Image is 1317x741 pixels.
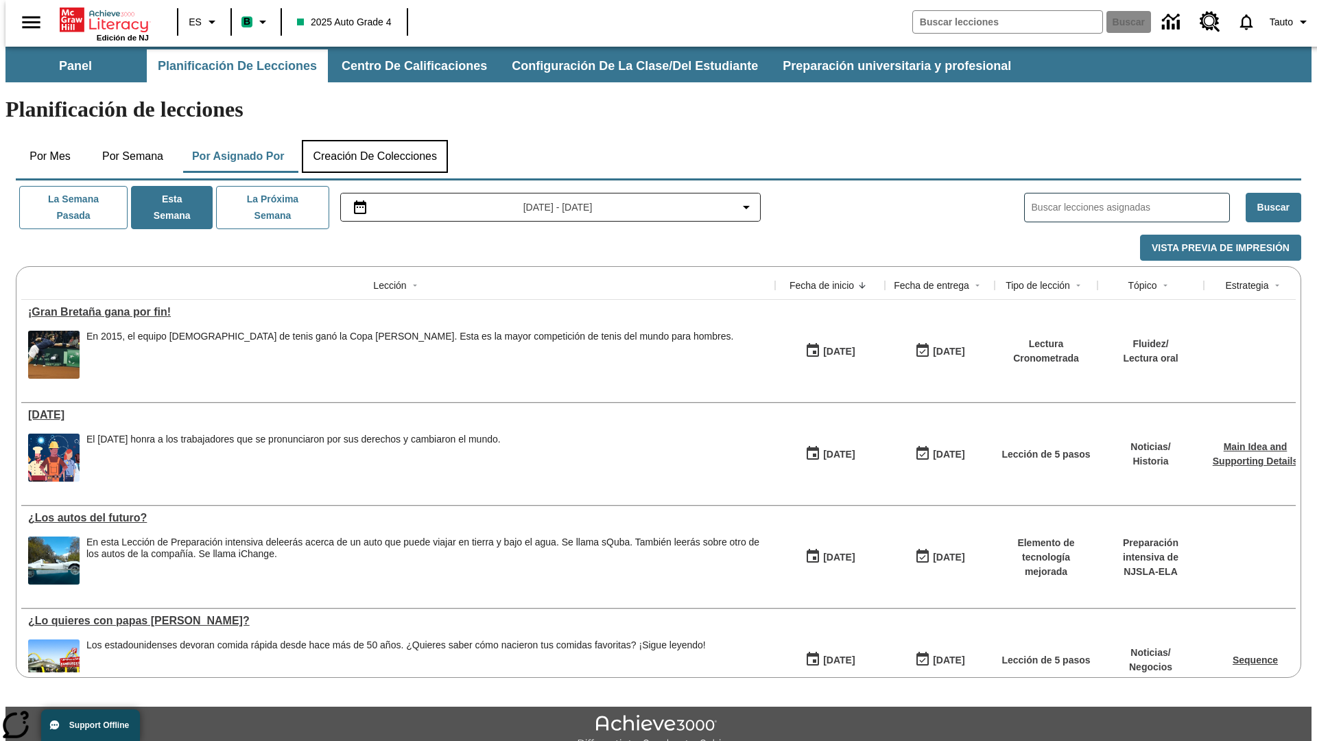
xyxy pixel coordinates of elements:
p: Lectura oral [1123,351,1178,366]
span: ES [189,15,202,30]
button: Creación de colecciones [302,140,448,173]
button: Sort [407,277,423,294]
button: Sort [1070,277,1087,294]
div: [DATE] [823,652,855,669]
a: Centro de recursos, Se abrirá en una pestaña nueva. [1191,3,1229,40]
div: Día del Trabajo [28,409,768,421]
div: [DATE] [933,446,964,463]
button: Abrir el menú lateral [11,2,51,43]
button: Buscar [1246,193,1301,222]
span: 2025 Auto Grade 4 [297,15,392,30]
div: ¿Lo quieres con papas fritas? [28,615,768,627]
button: Vista previa de impresión [1140,235,1301,261]
div: [DATE] [933,652,964,669]
p: Negocios [1129,660,1172,674]
a: ¡Gran Bretaña gana por fin!, Lecciones [28,306,768,318]
span: [DATE] - [DATE] [523,200,593,215]
button: La semana pasada [19,186,128,229]
button: Sort [1269,277,1285,294]
a: ¿Lo quieres con papas fritas?, Lecciones [28,615,768,627]
div: Tópico [1128,279,1156,292]
a: Centro de información [1154,3,1191,41]
svg: Collapse Date Range Filter [738,199,755,215]
a: ¿Los autos del futuro? , Lecciones [28,512,768,524]
button: Configuración de la clase/del estudiante [501,49,769,82]
p: Lectura Cronometrada [1001,337,1091,366]
p: Noticias / [1129,646,1172,660]
div: [DATE] [823,549,855,566]
button: Perfil/Configuración [1264,10,1317,34]
button: Preparación universitaria y profesional [772,49,1022,82]
span: Tauto [1270,15,1293,30]
p: Elemento de tecnología mejorada [1001,536,1091,579]
input: Buscar campo [913,11,1102,33]
div: Los estadounidenses devoran comida rápida desde hace más de 50 años. ¿Quieres saber cómo nacieron... [86,639,706,651]
button: Por mes [16,140,84,173]
div: ¿Los autos del futuro? [28,512,768,524]
button: Esta semana [131,186,213,229]
button: 09/01/25: Primer día en que estuvo disponible la lección [800,441,859,467]
div: Tipo de lección [1006,279,1070,292]
button: Sort [969,277,986,294]
button: Sort [854,277,870,294]
div: Los estadounidenses devoran comida rápida desde hace más de 50 años. ¿Quieres saber cómo nacieron... [86,639,706,687]
p: Historia [1130,454,1170,469]
p: Fluidez / [1123,337,1178,351]
div: Estrategia [1225,279,1268,292]
div: Portada [60,5,149,42]
img: Tenista británico Andy Murray extendiendo todo su cuerpo para alcanzar una pelota durante un part... [28,331,80,379]
div: El Día del Trabajo honra a los trabajadores que se pronunciaron por sus derechos y cambiaron el m... [86,434,501,482]
a: Día del Trabajo, Lecciones [28,409,768,421]
div: ¡Gran Bretaña gana por fin! [28,306,768,318]
div: [DATE] [933,343,964,360]
span: Edición de NJ [97,34,149,42]
button: Panel [7,49,144,82]
a: Notificaciones [1229,4,1264,40]
button: 06/30/26: Último día en que podrá accederse la lección [910,544,969,570]
div: [DATE] [933,549,964,566]
div: [DATE] [823,343,855,360]
button: 09/07/25: Último día en que podrá accederse la lección [910,441,969,467]
div: Fecha de entrega [894,279,969,292]
input: Buscar lecciones asignadas [1032,198,1229,217]
button: 07/23/25: Primer día en que estuvo disponible la lección [800,544,859,570]
div: Subbarra de navegación [5,49,1023,82]
img: Un automóvil de alta tecnología flotando en el agua. [28,537,80,585]
button: Lenguaje: ES, Selecciona un idioma [182,10,226,34]
button: Por semana [91,140,174,173]
div: En 2015, el equipo británico de tenis ganó la Copa Davis. Esta es la mayor competición de tenis d... [86,331,733,379]
a: Portada [60,6,149,34]
a: Sequence [1233,655,1278,666]
p: Lección de 5 pasos [1001,447,1090,462]
button: 07/20/26: Último día en que podrá accederse la lección [910,647,969,673]
span: B [244,13,250,30]
button: Planificación de lecciones [147,49,328,82]
button: Centro de calificaciones [331,49,498,82]
div: Fecha de inicio [790,279,854,292]
a: Main Idea and Supporting Details [1213,441,1298,467]
p: Preparación intensiva de NJSLA-ELA [1104,536,1197,579]
button: Seleccione el intervalo de fechas opción del menú [346,199,755,215]
div: Lección [373,279,406,292]
button: 09/07/25: Último día en que podrá accederse la lección [910,338,969,364]
div: Subbarra de navegación [5,47,1312,82]
div: En esta Lección de Preparación intensiva de [86,537,768,560]
button: Support Offline [41,709,140,741]
div: En 2015, el equipo [DEMOGRAPHIC_DATA] de tenis ganó la Copa [PERSON_NAME]. Esta es la mayor compe... [86,331,733,342]
button: Boost El color de la clase es verde menta. Cambiar el color de la clase. [236,10,276,34]
button: Sort [1157,277,1174,294]
div: En esta Lección de Preparación intensiva de leerás acerca de un auto que puede viajar en tierra y... [86,537,768,585]
button: Por asignado por [181,140,296,173]
div: El [DATE] honra a los trabajadores que se pronunciaron por sus derechos y cambiaron el mundo. [86,434,501,445]
h1: Planificación de lecciones [5,97,1312,122]
img: Uno de los primeros locales de McDonald's, con el icónico letrero rojo y los arcos amarillos. [28,639,80,687]
p: Noticias / [1130,440,1170,454]
p: Lección de 5 pasos [1001,653,1090,668]
button: La próxima semana [216,186,329,229]
div: [DATE] [823,446,855,463]
span: Support Offline [69,720,129,730]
